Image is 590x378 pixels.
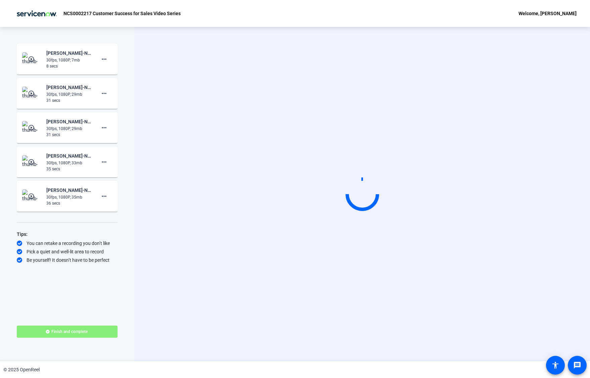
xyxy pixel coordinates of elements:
[17,230,118,238] div: Tips:
[100,158,108,166] mat-icon: more_horiz
[22,155,42,169] img: thumb-nail
[22,121,42,134] img: thumb-nail
[46,83,91,91] div: [PERSON_NAME]-NCS0002217 Customer Success for Sales Vi-NCS0002217 Customer Success for Sales Vide...
[46,57,91,63] div: 30fps, 1080P, 7mb
[17,240,118,247] div: You can retake a recording you don’t like
[100,124,108,132] mat-icon: more_horiz
[100,192,108,200] mat-icon: more_horiz
[17,248,118,255] div: Pick a quiet and well-lit area to record
[46,186,91,194] div: [PERSON_NAME]-NCS0002217 Customer Success for Sales Vi-NCS0002217 Customer Success for Sales Vide...
[28,90,36,97] mat-icon: play_circle_outline
[46,91,91,97] div: 30fps, 1080P, 29mb
[46,63,91,69] div: 8 secs
[17,326,118,338] button: Finish and complete
[46,97,91,103] div: 31 secs
[46,152,91,160] div: [PERSON_NAME]-NCS0002217 Customer Success for Sales Vi-NCS0002217 Customer Success for Sales Vide...
[573,361,581,369] mat-icon: message
[51,329,88,334] span: Finish and complete
[46,166,91,172] div: 35 secs
[28,56,36,62] mat-icon: play_circle_outline
[3,366,40,373] div: © 2025 OpenReel
[46,118,91,126] div: [PERSON_NAME]-NCS0002217 Customer Success for Sales Vi-NCS0002217 Customer Success for Sales Vide...
[100,55,108,63] mat-icon: more_horiz
[100,89,108,97] mat-icon: more_horiz
[46,126,91,132] div: 30fps, 1080P, 29mb
[46,49,91,57] div: [PERSON_NAME]-NCS0002217 Customer Success for Sales Vi-NCS0002217 Customer Success for Sales Vide...
[13,7,60,20] img: OpenReel logo
[63,9,181,17] p: NCS0002217 Customer Success for Sales Video Series
[551,361,559,369] mat-icon: accessibility
[22,52,42,66] img: thumb-nail
[28,193,36,200] mat-icon: play_circle_outline
[22,87,42,100] img: thumb-nail
[46,160,91,166] div: 30fps, 1080P, 33mb
[518,9,577,17] div: Welcome, [PERSON_NAME]
[46,194,91,200] div: 30fps, 1080P, 35mb
[17,257,118,263] div: Be yourself! It doesn’t have to be perfect
[22,190,42,203] img: thumb-nail
[46,200,91,206] div: 36 secs
[28,159,36,165] mat-icon: play_circle_outline
[46,132,91,138] div: 31 secs
[28,124,36,131] mat-icon: play_circle_outline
